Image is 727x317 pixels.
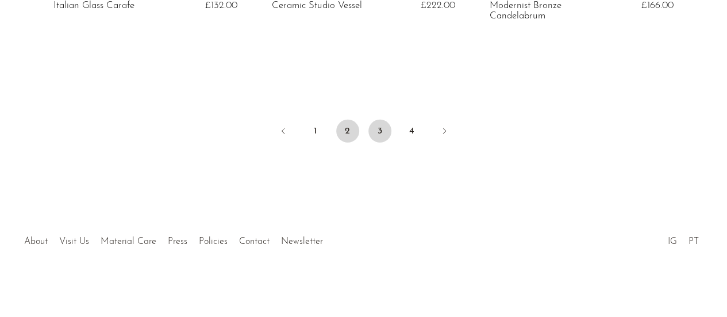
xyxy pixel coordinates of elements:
[59,237,89,246] a: Visit Us
[272,1,362,11] a: Ceramic Studio Vessel
[101,237,156,246] a: Material Care
[205,1,237,10] span: £132.00
[53,1,134,11] a: Italian Glass Carafe
[272,120,295,145] a: Previous
[490,1,611,22] a: Modernist Bronze Candelabrum
[661,228,704,250] ul: Social Medias
[24,237,48,246] a: About
[239,237,270,246] a: Contact
[336,120,359,143] span: 2
[401,120,424,143] a: 4
[199,237,228,246] a: Policies
[688,237,698,246] a: PT
[641,1,674,10] span: £166.00
[304,120,327,143] a: 1
[368,120,391,143] a: 3
[421,1,455,10] span: £222.00
[433,120,456,145] a: Next
[667,237,676,246] a: IG
[18,228,329,250] ul: Quick links
[168,237,187,246] a: Press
